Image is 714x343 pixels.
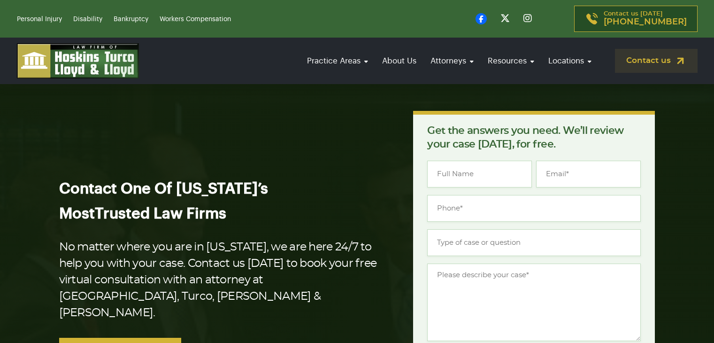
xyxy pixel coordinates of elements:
input: Phone* [427,195,641,222]
a: Resources [483,47,539,74]
a: About Us [377,47,421,74]
a: Personal Injury [17,16,62,23]
a: Contact us [DATE][PHONE_NUMBER] [574,6,698,32]
a: Attorneys [426,47,478,74]
span: Trusted Law Firms [95,206,226,221]
p: Contact us [DATE] [604,11,687,27]
input: Full Name [427,161,532,187]
p: Get the answers you need. We’ll review your case [DATE], for free. [427,124,641,151]
span: Contact One Of [US_STATE]’s [59,181,268,196]
span: Most [59,206,95,221]
a: Practice Areas [302,47,373,74]
a: Bankruptcy [114,16,148,23]
span: [PHONE_NUMBER] [604,17,687,27]
input: Type of case or question [427,229,641,256]
a: Locations [544,47,596,74]
a: Disability [73,16,102,23]
img: logo [17,43,139,78]
a: Contact us [615,49,698,73]
p: No matter where you are in [US_STATE], we are here 24/7 to help you with your case. Contact us [D... [59,239,384,321]
a: Workers Compensation [160,16,231,23]
input: Email* [536,161,641,187]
